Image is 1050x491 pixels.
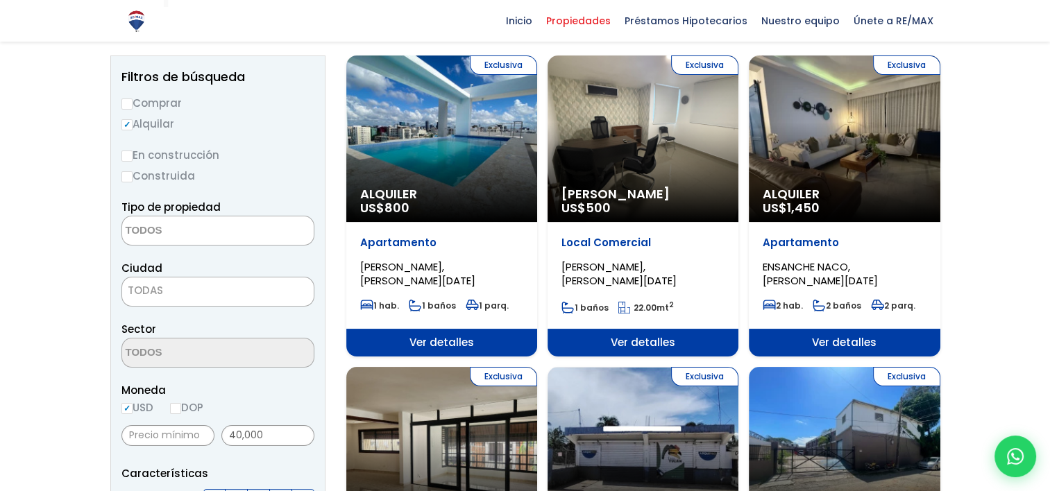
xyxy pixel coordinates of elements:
[121,200,221,214] span: Tipo de propiedad
[618,10,754,31] span: Préstamos Hipotecarios
[121,115,314,132] label: Alquilar
[787,199,820,216] span: 1,450
[409,300,456,311] span: 1 baños
[121,261,162,275] span: Ciudad
[813,300,861,311] span: 2 baños
[121,381,314,399] span: Moneda
[561,236,725,250] p: Local Comercial
[170,399,203,416] label: DOP
[470,367,537,386] span: Exclusiva
[121,150,133,162] input: En construcción
[346,55,537,356] a: Exclusiva Alquiler US$800 Apartamento [PERSON_NAME], [PERSON_NAME][DATE] 1 hab. 1 baños 1 parq. V...
[122,338,257,368] textarea: Search
[346,329,537,356] span: Ver detalles
[121,146,314,164] label: En construcción
[749,329,940,356] span: Ver detalles
[671,367,738,386] span: Exclusiva
[847,10,940,31] span: Únete a RE/MAX
[122,281,314,300] span: TODAS
[121,94,314,112] label: Comprar
[561,187,725,201] span: [PERSON_NAME]
[122,216,257,246] textarea: Search
[121,399,153,416] label: USD
[763,187,926,201] span: Alquiler
[763,259,878,288] span: ENSANCHE NACO, [PERSON_NAME][DATE]
[360,300,399,311] span: 1 hab.
[669,300,674,310] sup: 2
[548,55,738,356] a: Exclusiva [PERSON_NAME] US$500 Local Comercial [PERSON_NAME], [PERSON_NAME][DATE] 1 baños 22.00mt...
[499,10,539,31] span: Inicio
[561,302,609,313] span: 1 baños
[548,329,738,356] span: Ver detalles
[121,167,314,184] label: Construida
[121,98,133,110] input: Comprar
[561,259,677,288] span: [PERSON_NAME], [PERSON_NAME][DATE]
[873,367,940,386] span: Exclusiva
[634,302,657,313] span: 22.00
[121,119,133,130] input: Alquilar
[121,322,156,336] span: Sector
[871,300,915,311] span: 2 parq.
[873,55,940,75] span: Exclusiva
[763,300,803,311] span: 2 hab.
[360,199,409,216] span: US$
[763,199,820,216] span: US$
[384,199,409,216] span: 800
[360,187,523,201] span: Alquiler
[360,236,523,250] p: Apartamento
[749,55,940,356] a: Exclusiva Alquiler US$1,450 Apartamento ENSANCHE NACO, [PERSON_NAME][DATE] 2 hab. 2 baños 2 parq....
[618,302,674,313] span: mt
[121,425,214,446] input: Precio mínimo
[539,10,618,31] span: Propiedades
[561,199,611,216] span: US$
[754,10,847,31] span: Nuestro equipo
[121,70,314,84] h2: Filtros de búsqueda
[121,465,314,482] p: Características
[466,300,509,311] span: 1 parq.
[170,403,181,414] input: DOP
[470,55,537,75] span: Exclusiva
[586,199,611,216] span: 500
[221,425,314,446] input: Precio máximo
[124,9,149,33] img: Logo de REMAX
[121,403,133,414] input: USD
[128,283,163,298] span: TODAS
[121,171,133,182] input: Construida
[763,236,926,250] p: Apartamento
[360,259,475,288] span: [PERSON_NAME], [PERSON_NAME][DATE]
[671,55,738,75] span: Exclusiva
[121,277,314,307] span: TODAS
